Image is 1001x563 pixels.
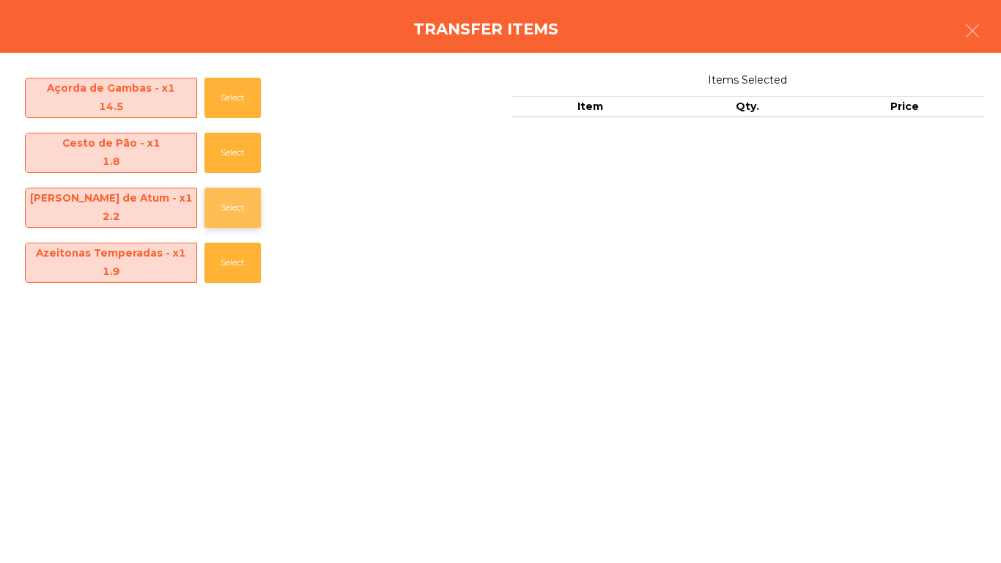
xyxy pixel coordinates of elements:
[669,96,827,118] th: Qty.
[511,96,669,118] th: Item
[26,152,196,172] div: 1.8
[204,78,261,118] button: Select
[204,188,261,228] button: Select
[26,207,196,227] div: 2.2
[826,96,983,118] th: Price
[26,134,196,172] span: Cesto de Pão - x1
[26,262,196,281] div: 1.9
[26,79,196,117] span: Açorda de Gambas - x1
[511,70,983,90] span: Items Selected
[413,18,558,40] h4: Transfer items
[26,244,196,282] span: Azeitonas Temperadas - x1
[26,189,196,227] span: [PERSON_NAME] de Atum - x1
[204,133,261,173] button: Select
[26,97,196,117] div: 14.5
[204,243,261,283] button: Select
